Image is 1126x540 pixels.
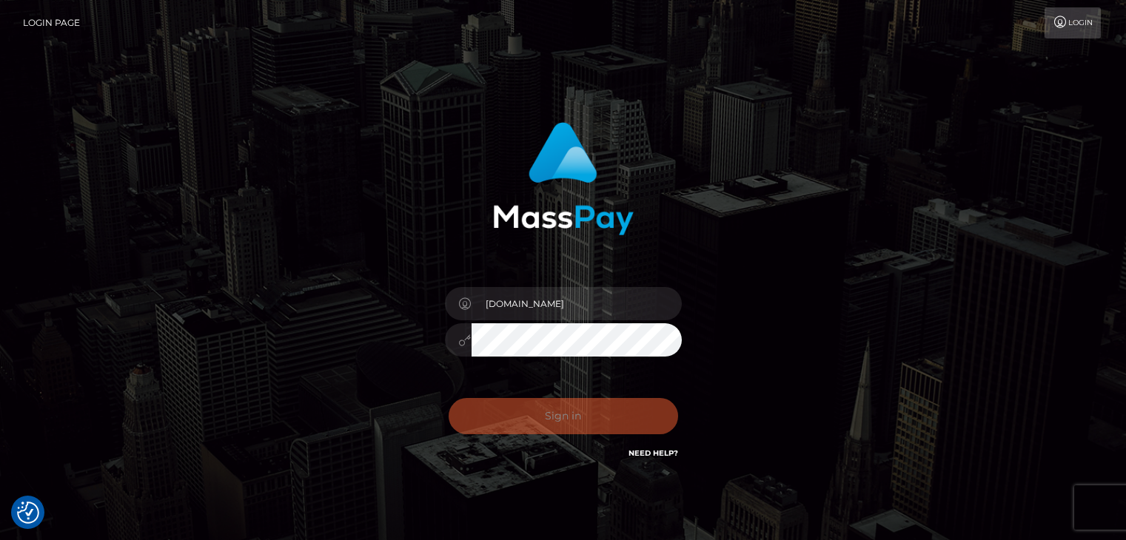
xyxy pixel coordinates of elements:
input: Username... [472,287,682,320]
button: Consent Preferences [17,502,39,524]
a: Login Page [23,7,80,38]
a: Login [1045,7,1101,38]
img: Revisit consent button [17,502,39,524]
img: MassPay Login [493,122,634,235]
a: Need Help? [629,448,678,458]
